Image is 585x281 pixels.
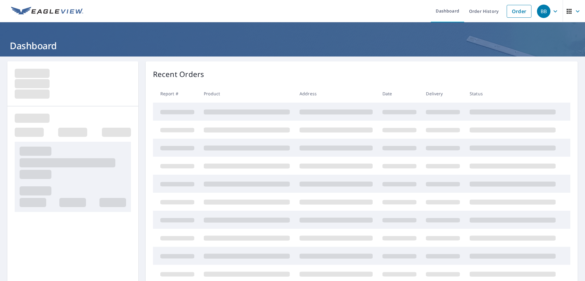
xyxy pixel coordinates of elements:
th: Address [295,85,378,103]
div: BB [537,5,550,18]
img: EV Logo [11,7,83,16]
p: Recent Orders [153,69,204,80]
th: Status [465,85,561,103]
th: Delivery [421,85,465,103]
th: Date [378,85,421,103]
h1: Dashboard [7,39,578,52]
th: Report # [153,85,199,103]
th: Product [199,85,295,103]
a: Order [507,5,531,18]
